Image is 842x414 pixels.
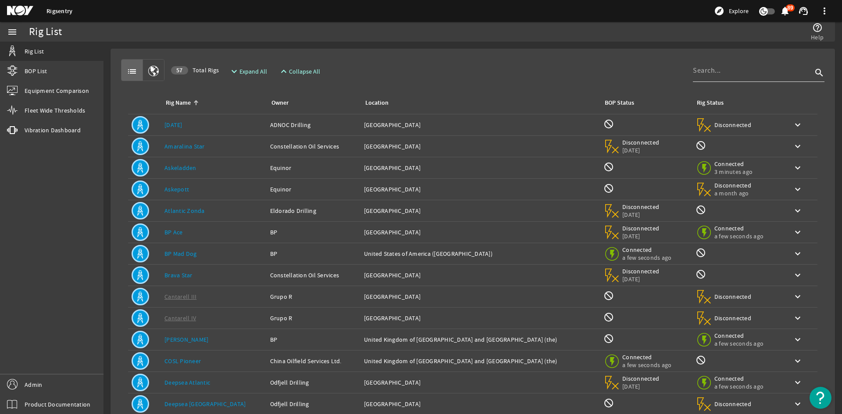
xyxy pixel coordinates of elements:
span: Disconnected [714,181,752,189]
span: Equipment Comparison [25,86,89,95]
div: Equinor [270,185,357,194]
div: [GEOGRAPHIC_DATA] [364,185,596,194]
span: a few seconds ago [714,232,764,240]
a: [PERSON_NAME] [164,336,208,343]
div: Constellation Oil Services [270,271,357,280]
span: Connected [714,160,753,168]
mat-icon: Rig Monitoring not available for this rig [696,140,706,151]
mat-icon: explore [714,6,724,16]
span: Connected [714,224,764,232]
div: Owner [271,98,289,108]
div: BP [270,335,357,344]
div: [GEOGRAPHIC_DATA] [364,142,596,151]
div: Rig List [29,28,62,36]
mat-icon: BOP Monitoring not available for this rig [603,119,614,129]
span: Connected [622,246,671,254]
div: [GEOGRAPHIC_DATA] [364,120,596,129]
div: United Kingdom of [GEOGRAPHIC_DATA] and [GEOGRAPHIC_DATA] (the) [364,335,596,344]
button: Explore [710,4,752,18]
span: [DATE] [622,275,660,283]
a: Cantarell IV [164,314,196,322]
span: a month ago [714,189,752,197]
mat-icon: keyboard_arrow_down [792,184,803,195]
span: Disconnected [714,314,752,322]
span: [DATE] [622,382,660,390]
span: Connected [714,332,764,340]
span: Vibration Dashboard [25,126,81,134]
span: BOP List [25,67,47,75]
span: Admin [25,380,42,389]
div: [GEOGRAPHIC_DATA] [364,228,596,237]
button: more_vert [814,0,835,21]
mat-icon: keyboard_arrow_down [792,399,803,409]
mat-icon: help_outline [812,22,823,33]
div: Owner [270,98,353,108]
div: [GEOGRAPHIC_DATA] [364,206,596,215]
a: [DATE] [164,121,182,129]
div: Grupo R [270,292,357,301]
div: BOP Status [605,98,634,108]
div: Constellation Oil Services [270,142,357,151]
span: a few seconds ago [714,382,764,390]
mat-icon: keyboard_arrow_down [792,334,803,345]
a: BP Mad Dog [164,250,197,258]
span: Disconnected [622,224,660,232]
mat-icon: Rig Monitoring not available for this rig [696,355,706,365]
div: [GEOGRAPHIC_DATA] [364,400,596,408]
span: Connected [714,375,764,382]
div: Equinor [270,163,357,172]
mat-icon: keyboard_arrow_down [792,313,803,323]
mat-icon: BOP Monitoring not available for this rig [603,398,614,408]
mat-icon: keyboard_arrow_down [792,356,803,366]
span: Disconnected [622,203,660,211]
div: [GEOGRAPHIC_DATA] [364,314,596,322]
div: Odfjell Drilling [270,378,357,387]
span: Disconnected [714,400,752,408]
mat-icon: BOP Monitoring not available for this rig [603,333,614,344]
div: Eldorado Drilling [270,206,357,215]
span: a few seconds ago [622,361,671,369]
span: 3 minutes ago [714,168,753,176]
mat-icon: keyboard_arrow_down [792,291,803,302]
a: Brava Star [164,271,193,279]
mat-icon: keyboard_arrow_down [792,377,803,388]
div: [GEOGRAPHIC_DATA] [364,163,596,172]
span: Disconnected [622,138,660,146]
input: Search... [693,65,812,76]
mat-icon: support_agent [798,6,809,16]
button: 89 [780,7,789,16]
div: ADNOC Drilling [270,120,357,129]
span: [DATE] [622,211,660,219]
a: Atlantic Zonda [164,207,205,215]
div: Odfjell Drilling [270,400,357,408]
mat-icon: BOP Monitoring not available for this rig [603,312,614,322]
i: search [814,67,824,78]
span: [DATE] [622,146,660,154]
mat-icon: keyboard_arrow_down [792,141,803,152]
span: a few seconds ago [622,254,671,262]
div: [GEOGRAPHIC_DATA] [364,378,596,387]
mat-icon: Rig Monitoring not available for this rig [696,269,706,280]
a: Deepsea [GEOGRAPHIC_DATA] [164,400,246,408]
mat-icon: expand_less [278,66,285,77]
mat-icon: keyboard_arrow_down [792,163,803,173]
span: Disconnected [714,121,752,129]
mat-icon: BOP Monitoring not available for this rig [603,183,614,194]
mat-icon: list [127,66,137,77]
div: BP [270,249,357,258]
div: Grupo R [270,314,357,322]
span: Rig List [25,47,44,56]
mat-icon: Rig Monitoring not available for this rig [696,248,706,258]
div: Location [364,98,593,108]
mat-icon: keyboard_arrow_down [792,205,803,216]
div: Rig Name [166,98,191,108]
a: Askepott [164,185,189,193]
mat-icon: notifications [780,6,790,16]
a: Askeladden [164,164,196,172]
a: Amaralina Star [164,142,205,150]
a: COSL Pioneer [164,357,201,365]
span: Total Rigs [171,66,219,74]
mat-icon: BOP Monitoring not available for this rig [603,290,614,301]
span: Collapse All [289,67,320,76]
span: [DATE] [622,232,660,240]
